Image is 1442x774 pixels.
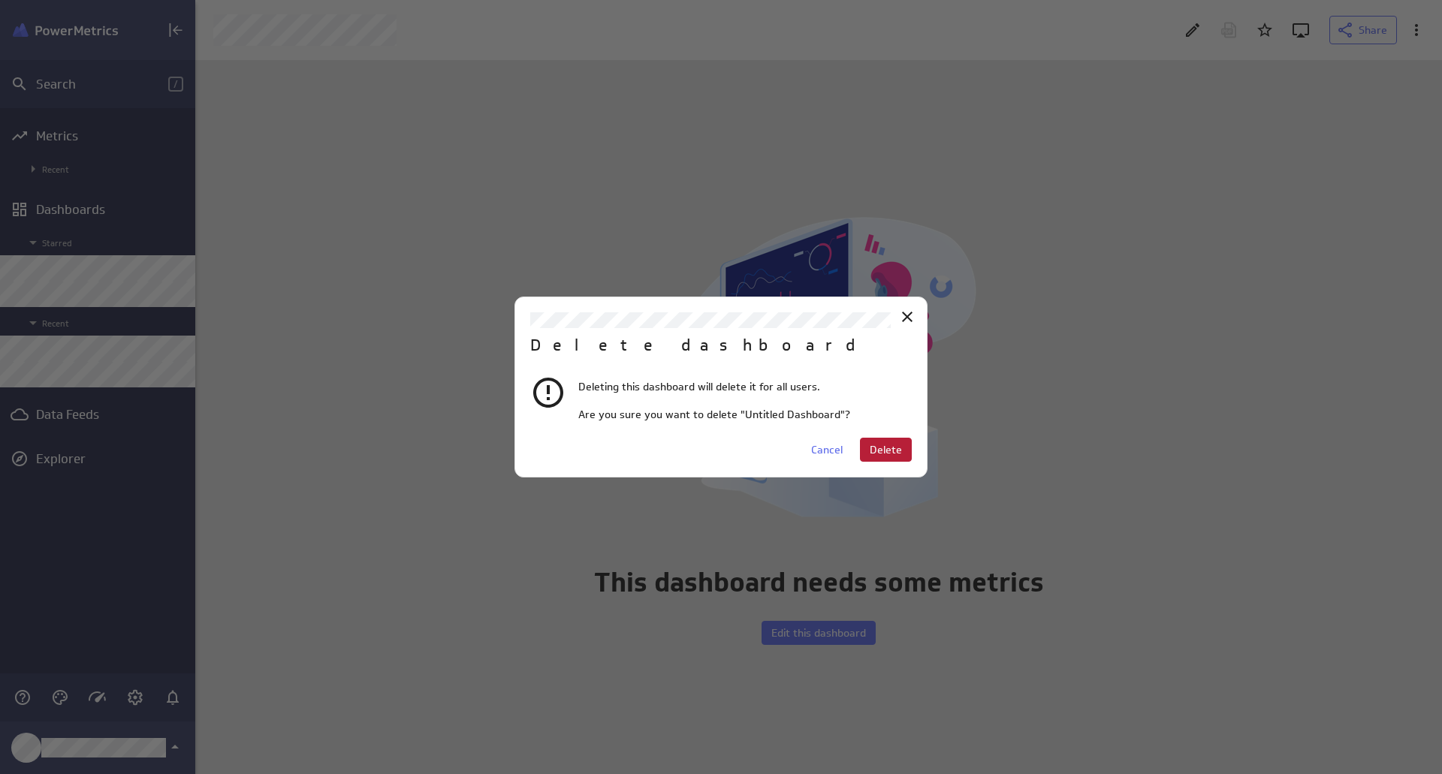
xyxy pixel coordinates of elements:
button: Cancel [801,438,852,462]
div: Close [894,304,920,330]
p: Deleting this dashboard will delete it for all users. [578,379,850,395]
span: Cancel [811,443,843,456]
button: Delete [860,438,912,462]
h2: Delete dashboard [530,334,864,358]
span: Delete [870,443,902,456]
p: Are you sure you want to delete "Untitled Dashboard"? [578,407,850,423]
